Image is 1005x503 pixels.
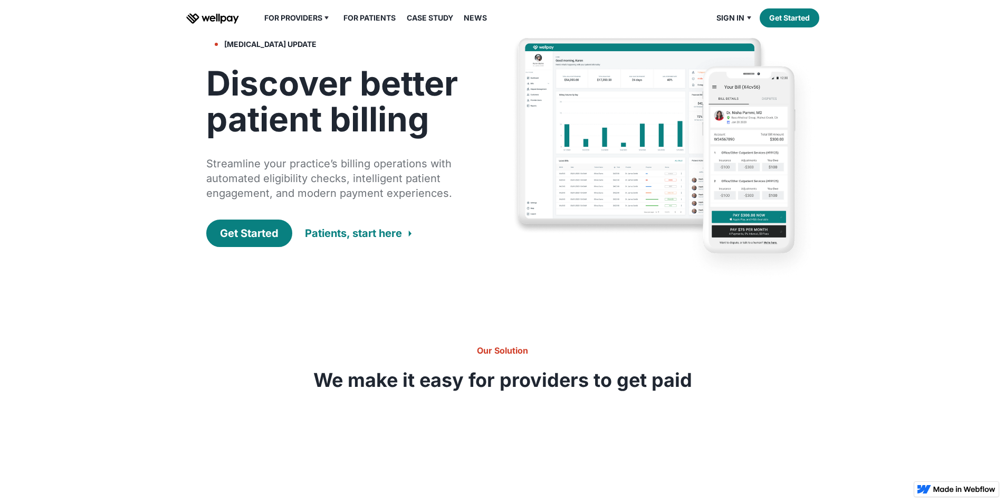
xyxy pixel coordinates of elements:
[305,221,411,246] a: Patients, start here
[206,156,473,201] div: Streamline your practice’s billing operations with automated eligibility checks, intelligent pati...
[206,220,292,247] a: Get Started
[313,344,693,357] h6: Our Solution
[337,12,402,24] a: For Patients
[186,12,239,24] a: home
[224,38,317,51] div: [MEDICAL_DATA] update
[710,12,760,24] div: Sign in
[264,12,322,24] div: For Providers
[305,226,402,241] div: Patients, start here
[716,12,744,24] div: Sign in
[457,12,493,24] a: News
[933,486,996,492] img: Made in Webflow
[206,65,473,137] h1: Discover better patient billing
[313,369,693,391] h3: We make it easy for providers to get paid
[400,12,460,24] a: Case Study
[220,226,279,241] div: Get Started
[258,12,338,24] div: For Providers
[760,8,819,27] a: Get Started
